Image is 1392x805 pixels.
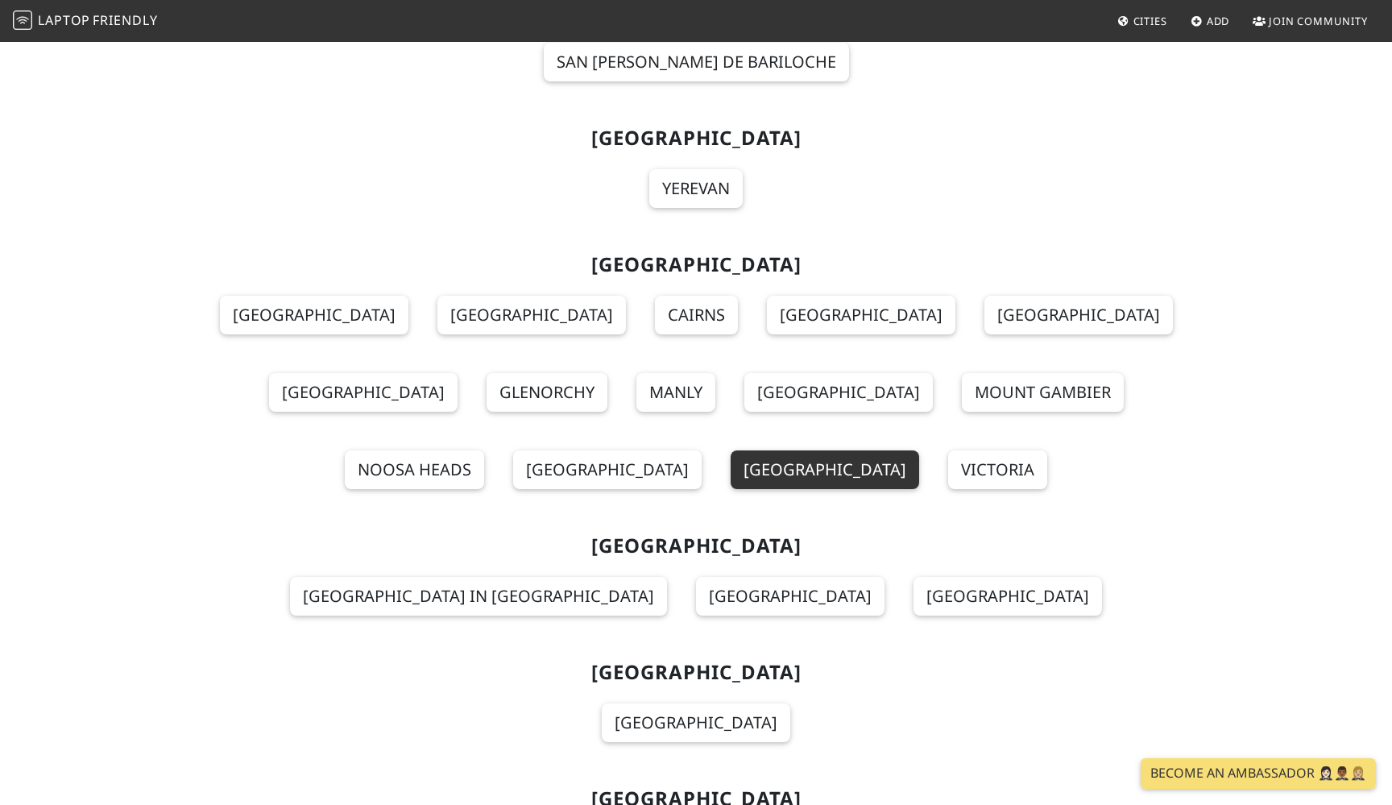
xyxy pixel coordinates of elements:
[744,373,933,412] a: [GEOGRAPHIC_DATA]
[1184,6,1237,35] a: Add
[13,10,32,30] img: LaptopFriendly
[93,11,157,29] span: Friendly
[1246,6,1374,35] a: Join Community
[269,373,458,412] a: [GEOGRAPHIC_DATA]
[174,661,1218,684] h2: [GEOGRAPHIC_DATA]
[636,373,715,412] a: Manly
[1133,14,1167,28] span: Cities
[649,169,743,208] a: Yerevan
[696,577,884,616] a: [GEOGRAPHIC_DATA]
[220,296,408,334] a: [GEOGRAPHIC_DATA]
[913,577,1102,616] a: [GEOGRAPHIC_DATA]
[174,253,1218,276] h2: [GEOGRAPHIC_DATA]
[984,296,1173,334] a: [GEOGRAPHIC_DATA]
[731,450,919,489] a: [GEOGRAPHIC_DATA]
[1207,14,1230,28] span: Add
[174,534,1218,558] h2: [GEOGRAPHIC_DATA]
[655,296,738,334] a: Cairns
[13,7,158,35] a: LaptopFriendly LaptopFriendly
[962,373,1124,412] a: Mount Gambier
[38,11,90,29] span: Laptop
[437,296,626,334] a: [GEOGRAPHIC_DATA]
[544,43,849,81] a: San [PERSON_NAME] de Bariloche
[767,296,955,334] a: [GEOGRAPHIC_DATA]
[1269,14,1368,28] span: Join Community
[602,703,790,742] a: [GEOGRAPHIC_DATA]
[345,450,484,489] a: Noosa Heads
[290,577,667,616] a: [GEOGRAPHIC_DATA] in [GEOGRAPHIC_DATA]
[1111,6,1174,35] a: Cities
[174,127,1218,150] h2: [GEOGRAPHIC_DATA]
[513,450,702,489] a: [GEOGRAPHIC_DATA]
[948,450,1047,489] a: Victoria
[487,373,607,412] a: Glenorchy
